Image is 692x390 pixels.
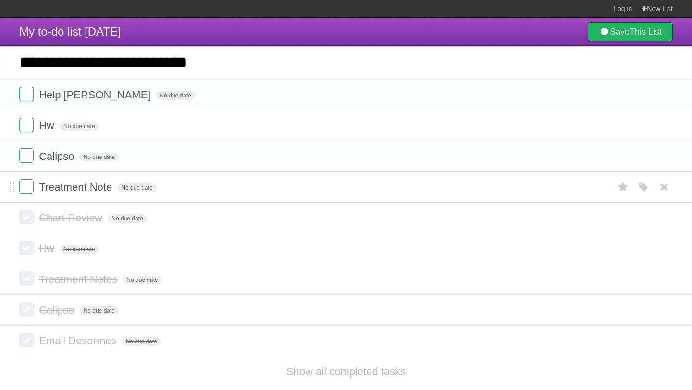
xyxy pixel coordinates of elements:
label: Done [19,210,34,224]
label: Done [19,333,34,347]
span: No due date [123,276,161,284]
label: Done [19,302,34,317]
label: Done [19,118,34,132]
span: No due date [156,91,195,100]
label: Done [19,148,34,163]
b: This List [630,27,662,37]
span: No due date [60,122,99,131]
span: Calipso [39,150,76,162]
span: No due date [122,337,161,346]
label: Done [19,241,34,255]
span: No due date [60,245,99,254]
span: Treatment Notes [39,273,120,285]
span: No due date [117,183,156,192]
label: Done [19,179,34,194]
a: Show all completed tasks [286,366,406,378]
span: No due date [80,306,119,315]
span: No due date [108,214,147,223]
span: Calipso [39,304,76,316]
span: Help [PERSON_NAME] [39,89,153,101]
span: Treatment Note [39,181,114,193]
span: My to-do list [DATE] [19,25,121,38]
span: Hw [39,243,57,255]
span: No due date [80,153,119,161]
span: Chart Review [39,212,105,224]
label: Done [19,87,34,101]
span: Email Desormes [39,335,119,347]
label: Done [19,271,34,286]
span: Hw [39,120,57,132]
label: Star task [614,179,632,195]
a: SaveThis List [588,22,673,41]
